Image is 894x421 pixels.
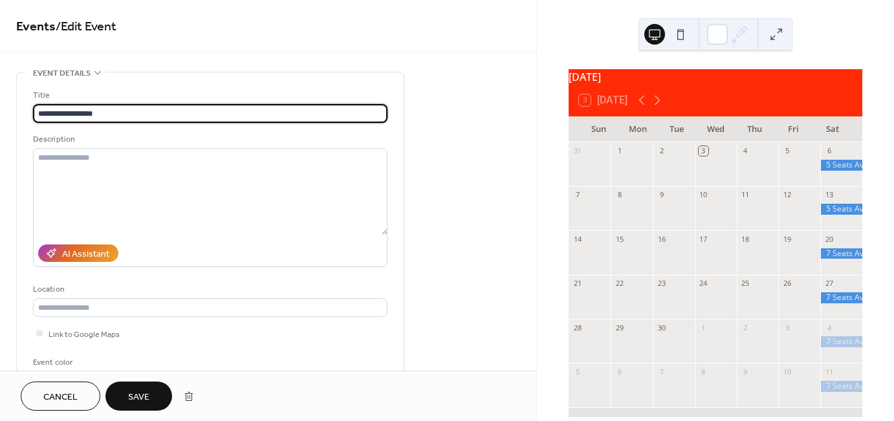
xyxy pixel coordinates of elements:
[813,116,852,142] div: Sat
[735,116,774,142] div: Thu
[33,67,91,80] span: Event details
[657,146,666,156] div: 2
[572,234,582,244] div: 14
[820,381,862,392] div: 7 Seats Available
[657,323,666,332] div: 30
[741,146,750,156] div: 4
[824,234,834,244] div: 20
[33,89,385,102] div: Title
[824,190,834,200] div: 13
[820,248,862,259] div: 7 Seats Available
[33,356,130,369] div: Event color
[699,146,708,156] div: 3
[657,279,666,288] div: 23
[49,328,120,341] span: Link to Google Maps
[699,367,708,376] div: 8
[699,279,708,288] div: 24
[572,190,582,200] div: 7
[741,279,750,288] div: 25
[782,190,792,200] div: 12
[657,367,666,376] div: 7
[572,323,582,332] div: 28
[657,190,666,200] div: 9
[699,323,708,332] div: 1
[741,190,750,200] div: 11
[741,323,750,332] div: 2
[128,391,149,404] span: Save
[741,367,750,376] div: 9
[782,323,792,332] div: 3
[62,248,109,261] div: AI Assistant
[569,69,862,85] div: [DATE]
[615,279,624,288] div: 22
[741,234,750,244] div: 18
[699,234,708,244] div: 17
[696,116,735,142] div: Wed
[615,234,624,244] div: 15
[824,146,834,156] div: 6
[579,116,618,142] div: Sun
[657,116,696,142] div: Tue
[824,323,834,332] div: 4
[572,146,582,156] div: 31
[615,323,624,332] div: 29
[33,283,385,296] div: Location
[657,234,666,244] div: 16
[782,279,792,288] div: 26
[820,204,862,215] div: 5 Seats Available
[16,14,56,39] a: Events
[43,391,78,404] span: Cancel
[699,190,708,200] div: 10
[782,146,792,156] div: 5
[572,279,582,288] div: 21
[615,367,624,376] div: 6
[820,160,862,171] div: 5 Seats Available
[782,234,792,244] div: 19
[38,244,118,262] button: AI Assistant
[824,279,834,288] div: 27
[618,116,657,142] div: Mon
[782,367,792,376] div: 10
[820,292,862,303] div: 7 Seats Available
[33,133,385,146] div: Description
[774,116,812,142] div: Fri
[615,146,624,156] div: 1
[615,190,624,200] div: 8
[824,367,834,376] div: 11
[820,336,862,347] div: 7 Seats Available
[105,382,172,411] button: Save
[572,367,582,376] div: 5
[56,14,116,39] span: / Edit Event
[21,382,100,411] button: Cancel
